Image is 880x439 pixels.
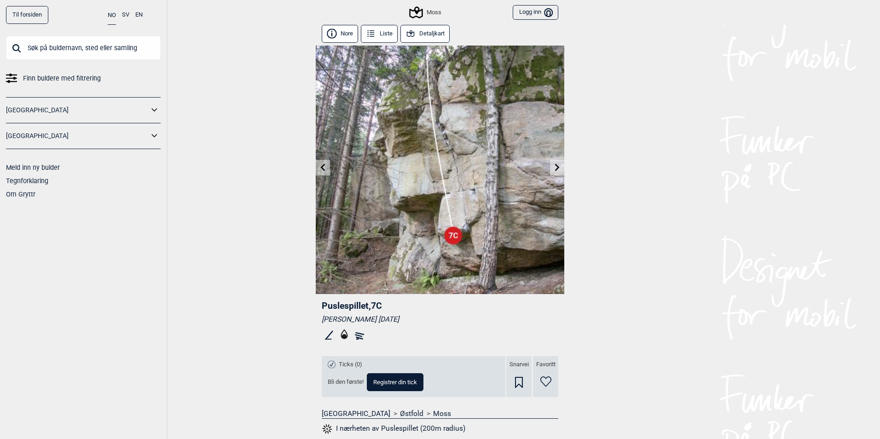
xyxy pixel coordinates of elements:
[361,25,398,43] button: Liste
[6,104,149,117] a: [GEOGRAPHIC_DATA]
[322,409,558,418] nav: > >
[6,72,161,85] a: Finn buldere med filtrering
[122,6,129,24] button: SV
[400,25,450,43] button: Detaljkart
[6,191,35,198] a: Om Gryttr
[322,409,390,418] a: [GEOGRAPHIC_DATA]
[108,6,116,25] button: NO
[400,409,423,418] a: Østfold
[6,177,48,185] a: Tegnforklaring
[367,373,423,391] button: Registrer din tick
[411,7,441,18] div: Moss
[23,72,101,85] span: Finn buldere med filtrering
[328,378,364,386] span: Bli den første!
[316,46,564,294] img: Puslespillet 221025
[373,379,417,385] span: Registrer din tick
[506,356,532,397] div: Snarvei
[513,5,558,20] button: Logg inn
[6,164,60,171] a: Meld inn ny bulder
[6,36,161,60] input: Søk på buldernavn, sted eller samling
[6,129,149,143] a: [GEOGRAPHIC_DATA]
[322,315,558,324] div: [PERSON_NAME] [DATE]
[135,6,143,24] button: EN
[322,25,358,43] button: Nore
[322,300,382,311] span: Puslespillet , 7C
[322,423,465,435] button: I nærheten av Puslespillet (200m radius)
[6,6,48,24] a: Til forsiden
[339,361,362,369] span: Ticks (0)
[536,361,556,369] span: Favoritt
[433,409,451,418] a: Moss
